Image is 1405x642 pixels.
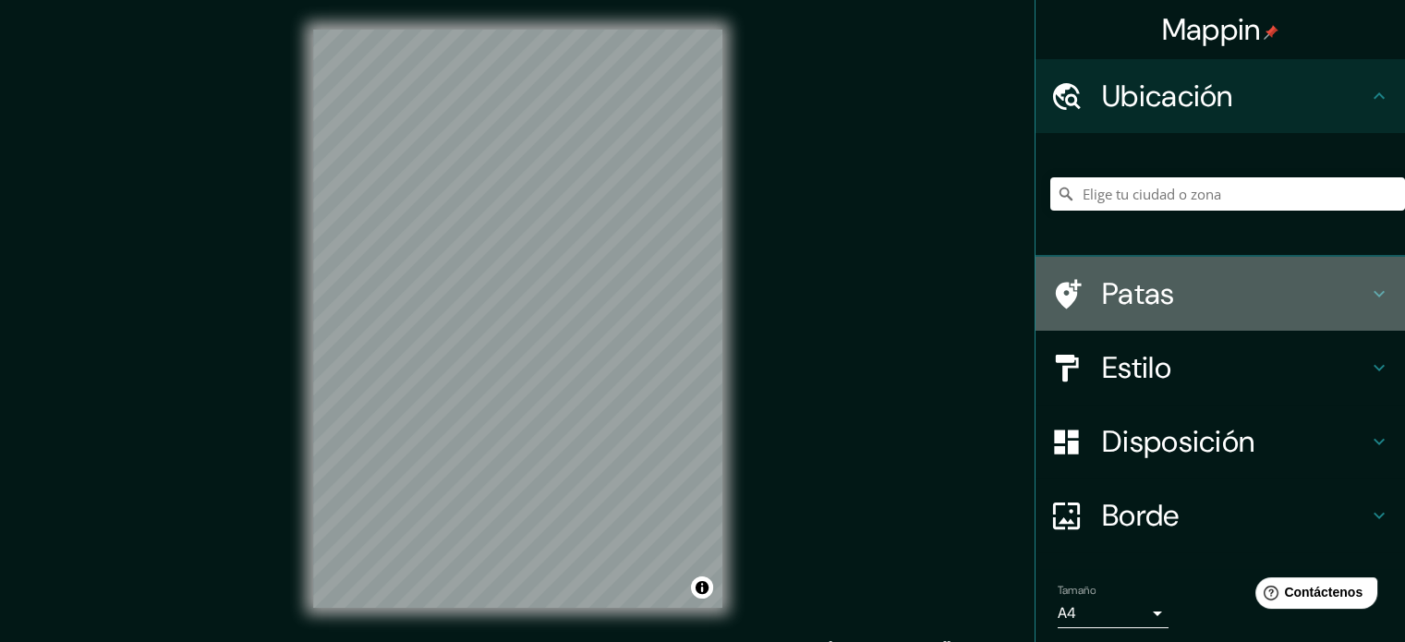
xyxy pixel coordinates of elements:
font: A4 [1058,603,1076,623]
iframe: Lanzador de widgets de ayuda [1241,570,1385,622]
div: Borde [1036,478,1405,552]
img: pin-icon.png [1264,25,1278,40]
div: Estilo [1036,331,1405,405]
div: A4 [1058,599,1169,628]
div: Ubicación [1036,59,1405,133]
font: Borde [1102,496,1180,535]
div: Disposición [1036,405,1405,478]
div: Patas [1036,257,1405,331]
font: Mappin [1162,10,1261,49]
font: Ubicación [1102,77,1233,115]
font: Disposición [1102,422,1254,461]
font: Patas [1102,274,1175,313]
font: Tamaño [1058,583,1096,598]
canvas: Mapa [313,30,722,608]
button: Activar o desactivar atribución [691,576,713,599]
font: Estilo [1102,348,1171,387]
input: Elige tu ciudad o zona [1050,177,1405,211]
